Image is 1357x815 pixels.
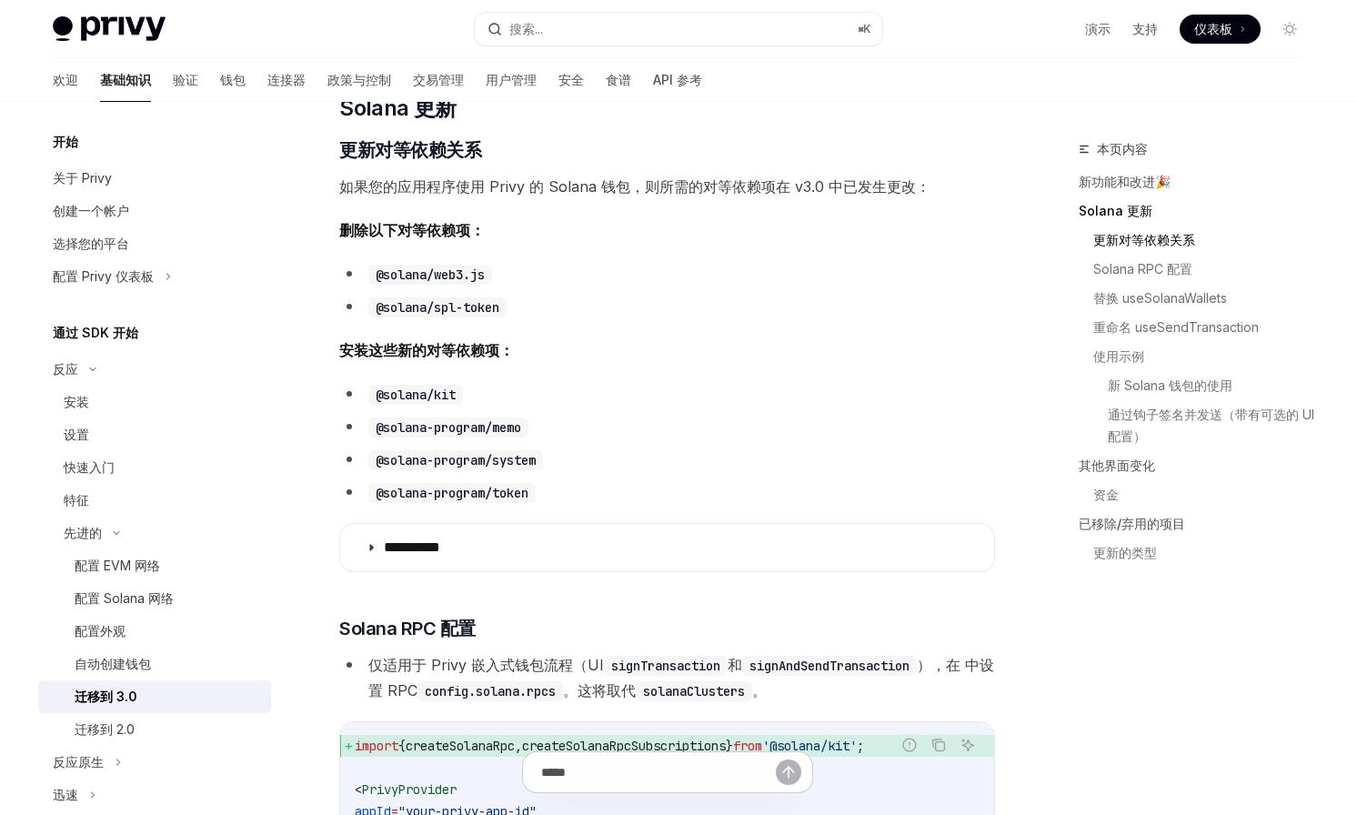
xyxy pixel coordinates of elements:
a: 迁移到 3.0 [38,680,271,713]
font: 替换 useSolanaWallets [1093,290,1227,306]
code: @solana/spl-token [368,297,507,317]
span: ; [857,738,864,754]
font: 安装这些新的对等依赖项： [339,341,514,359]
a: 关于 Privy [38,162,271,195]
span: { [398,738,406,754]
font: 欢迎 [53,72,78,87]
a: 食谱 [606,58,631,102]
button: 复制代码块中的内容 [927,733,950,757]
font: 创建一个帐户 [53,203,129,218]
code: @solana/web3.js [368,265,492,285]
font: 迁移到 3.0 [75,689,137,704]
a: Solana 更新 [1079,196,1319,226]
button: 搜索...⌘K [475,13,882,45]
font: 配置 Solana 网络 [75,590,174,606]
font: 通过 SDK 开始 [53,325,138,340]
font: 通过钩子签名并发送（带有可选的 UI 配置） [1108,407,1318,444]
font: 支持 [1132,21,1158,36]
span: , [515,738,522,754]
a: 验证 [173,58,198,102]
code: solanaClusters [636,681,752,701]
font: 资金 [1093,487,1119,502]
a: 快速入门 [38,451,271,484]
a: 自动创建钱包 [38,648,271,680]
a: 重命名 useSendTransaction [1093,313,1319,342]
font: 反应原生 [53,754,104,770]
a: 创建一个帐户 [38,195,271,227]
font: 基础知识 [100,72,151,87]
a: 使用示例 [1093,342,1319,371]
a: 已移除/弃用的项目 [1079,509,1319,538]
span: createSolanaRpcSubscriptions [522,738,726,754]
font: 快速入门 [64,459,115,475]
font: 其他界面变化 [1079,458,1155,473]
a: 其他界面变化 [1079,451,1319,480]
font: 先进的 [64,525,102,540]
a: 更新的类型 [1093,538,1319,568]
a: 选择您的平台 [38,227,271,260]
button: 报告错误代码 [898,733,921,757]
font: 重命名 useSendTransaction [1093,319,1259,335]
code: signTransaction [604,656,728,676]
font: 更新的类型 [1093,545,1157,560]
font: 。 [752,681,767,699]
font: 特征 [64,492,89,508]
font: 配置 EVM 网络 [75,558,160,573]
font: 迁移到 2.0 [75,721,135,737]
font: 关于 Privy [53,170,112,186]
font: Solana RPC 配置 [1093,261,1192,277]
font: 配置外观 [75,623,126,639]
button: 发送消息 [776,760,801,785]
code: @solana-program/memo [368,418,528,438]
font: 设置 [64,427,89,442]
font: 已移除/弃用的项目 [1079,516,1185,531]
font: 新功能和改进🎉 [1079,174,1171,189]
a: 更新对等依赖关系 [1093,226,1319,255]
font: 和 [728,656,742,674]
a: 资金 [1093,480,1319,509]
font: 仅适用于 Privy 嵌入式钱包流程（UI [368,656,604,674]
font: 安装 [64,394,89,409]
a: Solana RPC 配置 [1093,255,1319,284]
a: 基础知识 [100,58,151,102]
font: 搜索... [509,21,543,36]
font: 食谱 [606,72,631,87]
font: Solana RPC 配置 [339,618,476,639]
code: @solana-program/system [368,450,543,470]
a: 演示 [1085,20,1111,38]
font: 开始 [53,134,78,149]
a: 新功能和改进🎉 [1079,167,1319,196]
span: import [355,738,398,754]
code: config.solana.rpcs [417,681,563,701]
span: createSolanaRpc [406,738,515,754]
font: ⌘ [858,22,863,35]
a: API 参考 [653,58,702,102]
font: 删除以下对等依赖项： [339,221,485,239]
span: } [726,738,733,754]
a: 安装 [38,386,271,418]
button: 切换暗模式 [1275,15,1304,44]
font: 。这将取代 [563,681,636,699]
span: from [733,738,762,754]
a: 仪表板 [1180,15,1261,44]
font: 用户管理 [486,72,537,87]
font: 迅速 [53,787,78,802]
font: 反应 [53,361,78,377]
font: 使用示例 [1093,348,1144,364]
a: 安全 [558,58,584,102]
font: 安全 [558,72,584,87]
code: @solana-program/token [368,483,536,503]
a: 钱包 [220,58,246,102]
font: 验证 [173,72,198,87]
font: 钱包 [220,72,246,87]
a: 新 Solana 钱包的使用 [1108,371,1319,400]
a: 连接器 [267,58,306,102]
font: 仪表板 [1194,21,1232,36]
a: 交易管理 [413,58,464,102]
a: 通过钩子签名并发送（带有可选的 UI 配置） [1108,400,1319,451]
font: 配置 Privy 仪表板 [53,268,154,284]
span: '@solana/kit' [762,738,857,754]
a: 替换 useSolanaWallets [1093,284,1319,313]
font: 选择您的平台 [53,236,129,251]
font: 如果您的应用程序使用 Privy 的 Solana 钱包，则所需的对等依赖项在 v3.0 中已发生更改： [339,177,930,196]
